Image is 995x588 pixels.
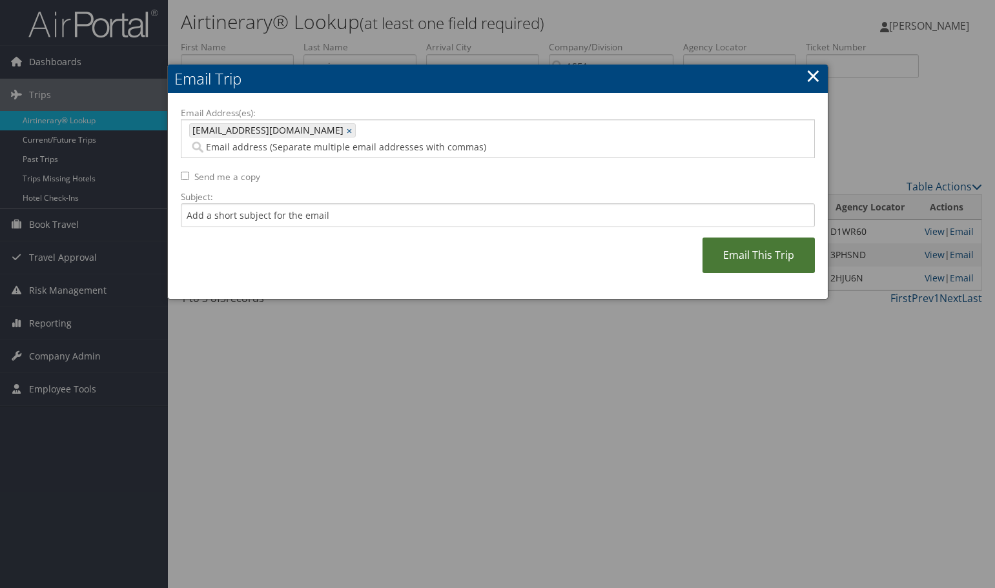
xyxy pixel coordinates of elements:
[189,141,682,154] input: Email address (Separate multiple email addresses with commas)
[703,238,815,273] a: Email This Trip
[181,106,815,119] label: Email Address(es):
[194,170,260,183] label: Send me a copy
[190,124,344,137] span: [EMAIL_ADDRESS][DOMAIN_NAME]
[181,203,815,227] input: Add a short subject for the email
[181,190,815,203] label: Subject:
[806,63,821,88] a: ×
[347,124,355,137] a: ×
[168,65,828,93] h2: Email Trip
